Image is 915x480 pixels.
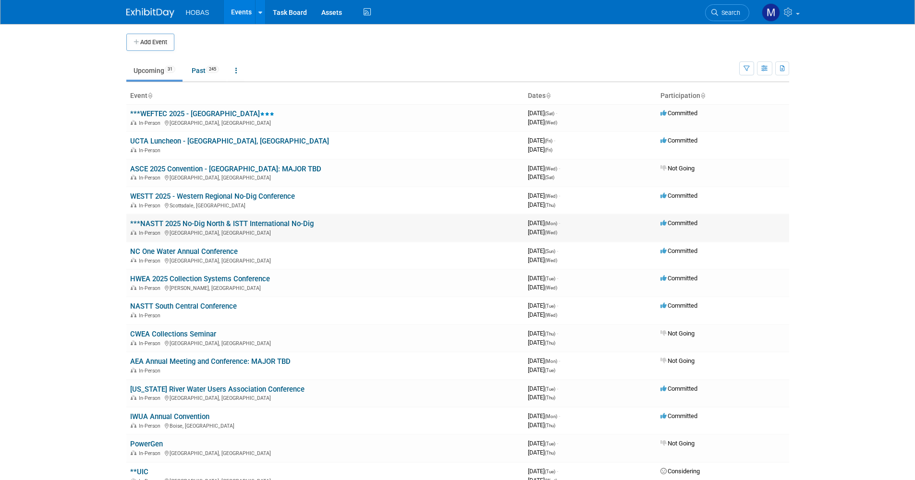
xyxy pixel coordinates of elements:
span: [DATE] [528,109,557,117]
span: (Tue) [545,386,555,392]
span: Considering [660,468,700,475]
span: In-Person [139,368,163,374]
img: In-Person Event [131,285,136,290]
span: (Mon) [545,414,557,419]
a: Sort by Participation Type [700,92,705,99]
span: [DATE] [528,275,558,282]
span: (Fri) [545,138,552,144]
span: In-Person [139,312,163,319]
span: [DATE] [528,366,555,373]
div: [GEOGRAPHIC_DATA], [GEOGRAPHIC_DATA] [130,449,520,456]
img: In-Person Event [131,120,136,125]
span: [DATE] [528,421,555,429]
img: Moe Tamizifar [762,3,780,22]
span: (Sun) [545,249,555,254]
span: Not Going [660,330,695,337]
span: (Fri) [545,147,552,153]
span: [DATE] [528,357,560,364]
img: In-Person Event [131,258,136,263]
span: [DATE] [528,339,555,346]
span: - [557,330,558,337]
a: Search [705,4,749,21]
span: [DATE] [528,311,557,318]
span: (Wed) [545,258,557,263]
button: Add Event [126,34,174,51]
a: [US_STATE] River Water Users Association Conference [130,385,305,394]
span: (Thu) [545,450,555,456]
span: Committed [660,412,697,420]
a: CWEA Collections Seminar [130,330,216,338]
span: Committed [660,137,697,144]
span: In-Person [139,230,163,236]
span: (Thu) [545,340,555,346]
span: (Wed) [545,166,557,171]
span: Committed [660,247,697,254]
span: (Mon) [545,221,557,226]
span: [DATE] [528,256,557,264]
span: - [554,137,555,144]
span: HOBAS [186,9,209,16]
span: In-Person [139,395,163,401]
span: [DATE] [528,394,555,401]
span: - [559,165,560,172]
span: [DATE] [528,468,558,475]
a: ***WEFTEC 2025 - [GEOGRAPHIC_DATA] [130,109,274,118]
span: In-Person [139,203,163,209]
a: UCTA Luncheon - [GEOGRAPHIC_DATA], [GEOGRAPHIC_DATA] [130,137,329,145]
span: Not Going [660,357,695,364]
a: WESTT 2025 - Western Regional No-Dig Conference [130,192,295,201]
a: Sort by Start Date [546,92,550,99]
span: (Wed) [545,120,557,125]
a: ***NASTT 2025 No-Dig North & ISTT International No-Dig [130,219,314,228]
a: Past245 [184,61,226,80]
span: (Thu) [545,203,555,208]
div: Scottsdale, [GEOGRAPHIC_DATA] [130,201,520,209]
span: (Sat) [545,111,554,116]
span: In-Person [139,147,163,154]
span: [DATE] [528,385,558,392]
span: (Thu) [545,423,555,428]
span: (Wed) [545,285,557,290]
span: Committed [660,275,697,282]
span: (Wed) [545,193,557,199]
span: [DATE] [528,146,552,153]
div: Boise, [GEOGRAPHIC_DATA] [130,421,520,429]
span: (Tue) [545,276,555,281]
span: In-Person [139,285,163,291]
img: In-Person Event [131,175,136,180]
span: Not Going [660,440,695,447]
span: [DATE] [528,228,557,236]
div: [GEOGRAPHIC_DATA], [GEOGRAPHIC_DATA] [130,256,520,264]
span: [DATE] [528,330,558,337]
span: [DATE] [528,219,560,227]
span: [DATE] [528,137,555,144]
span: (Tue) [545,368,555,373]
span: - [557,468,558,475]
span: In-Person [139,450,163,456]
span: 245 [206,66,219,73]
img: ExhibitDay [126,8,174,18]
div: [GEOGRAPHIC_DATA], [GEOGRAPHIC_DATA] [130,339,520,347]
span: Committed [660,192,697,199]
span: (Tue) [545,469,555,474]
span: Committed [660,219,697,227]
span: Not Going [660,165,695,172]
span: - [559,192,560,199]
span: Committed [660,109,697,117]
span: [DATE] [528,119,557,126]
span: (Thu) [545,331,555,336]
span: 31 [165,66,175,73]
span: In-Person [139,120,163,126]
img: In-Person Event [131,340,136,345]
div: [PERSON_NAME], [GEOGRAPHIC_DATA] [130,284,520,291]
span: Committed [660,302,697,309]
span: - [559,357,560,364]
span: - [559,412,560,420]
span: [DATE] [528,165,560,172]
img: In-Person Event [131,368,136,372]
img: In-Person Event [131,423,136,428]
div: [GEOGRAPHIC_DATA], [GEOGRAPHIC_DATA] [130,228,520,236]
span: [DATE] [528,284,557,291]
img: In-Person Event [131,312,136,317]
span: (Mon) [545,359,557,364]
